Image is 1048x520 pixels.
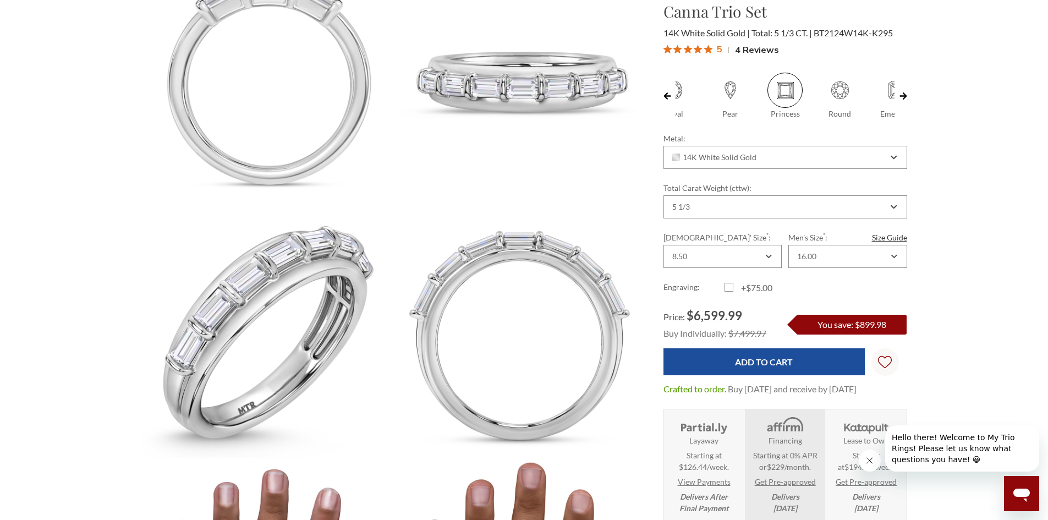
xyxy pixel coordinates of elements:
span: You save: $899.98 [817,319,886,330]
a: Size Guide [872,232,907,243]
span: [DATE] [854,503,878,513]
em: Delivers After Final Payment [679,491,728,514]
div: Combobox [788,245,907,268]
a: Get Pre-approved [755,476,816,488]
a: View Payments [678,476,731,488]
span: Total: 5 1/3 CT. [751,28,812,38]
span: $229 [767,462,784,472]
em: Delivers [771,491,799,514]
span: Starting at $126.44/week. [679,450,729,473]
svg: Wish Lists [878,321,892,403]
span: $7,499.97 [728,328,766,338]
span: Pear [722,109,738,118]
span: Oval [667,109,683,118]
img: Katapult [841,416,892,435]
a: Wish Lists [871,348,899,376]
iframe: Button to launch messaging window [1004,476,1039,511]
span: Emerald [880,109,909,118]
dd: Buy [DATE] and receive by [DATE] [728,382,857,396]
span: Pear [713,73,748,108]
div: Combobox [663,146,907,169]
em: Delivers [852,491,880,514]
a: Get Pre-approved [836,476,897,488]
label: Metal: [663,133,907,144]
img: Photo of Canna 5 1/3 ct tw. Lab Grown Princess Solitaire Trio Set 14K White Gold [BT2116WM] [394,207,645,459]
div: 8.50 [672,252,687,261]
label: +$75.00 [725,281,786,294]
div: Combobox [663,245,782,268]
strong: Layaway [689,435,718,446]
span: Round [828,109,851,118]
label: Engraving: [663,281,725,294]
span: Oval [658,73,693,108]
img: Affirm [759,416,810,435]
span: 4 Reviews [735,41,779,58]
strong: Financing [769,435,802,446]
span: 14K White Solid Gold [663,28,750,38]
img: Photo of Canna 5 1/3 ct tw. Lab Grown Princess Solitaire Trio Set 14K White Gold [BT2116WM] [142,207,393,459]
span: Starting at . [830,450,903,473]
span: 5 [717,42,722,56]
span: $194.62/week [844,462,893,472]
span: Price: [663,311,685,322]
span: [DATE] [773,503,797,513]
span: Princess [771,109,800,118]
img: Layaway [678,416,729,435]
button: Rated 5 out of 5 stars from 4 reviews. Jump to reviews. [663,41,779,58]
span: BT2124W14K-K295 [814,28,893,38]
dt: Crafted to order. [663,382,726,396]
span: Round [822,73,858,108]
iframe: Close message [859,450,881,472]
span: 14K White Solid Gold [672,153,757,162]
iframe: Message from company [885,425,1039,472]
label: Men's Size : [788,232,907,243]
div: Combobox [663,195,907,218]
div: 5 1/3 [672,202,690,211]
span: Princess [767,73,803,108]
input: Add to Cart [663,348,865,375]
label: Total Carat Weight (cttw): [663,182,907,194]
span: $6,599.99 [687,308,742,323]
strong: Lease to Own [843,435,889,446]
div: 16.00 [797,252,816,261]
span: Starting at 0% APR or /month. [748,450,821,473]
label: [DEMOGRAPHIC_DATA]' Size : [663,232,782,243]
span: Emerald [877,73,912,108]
span: Buy Individually: [663,328,727,338]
